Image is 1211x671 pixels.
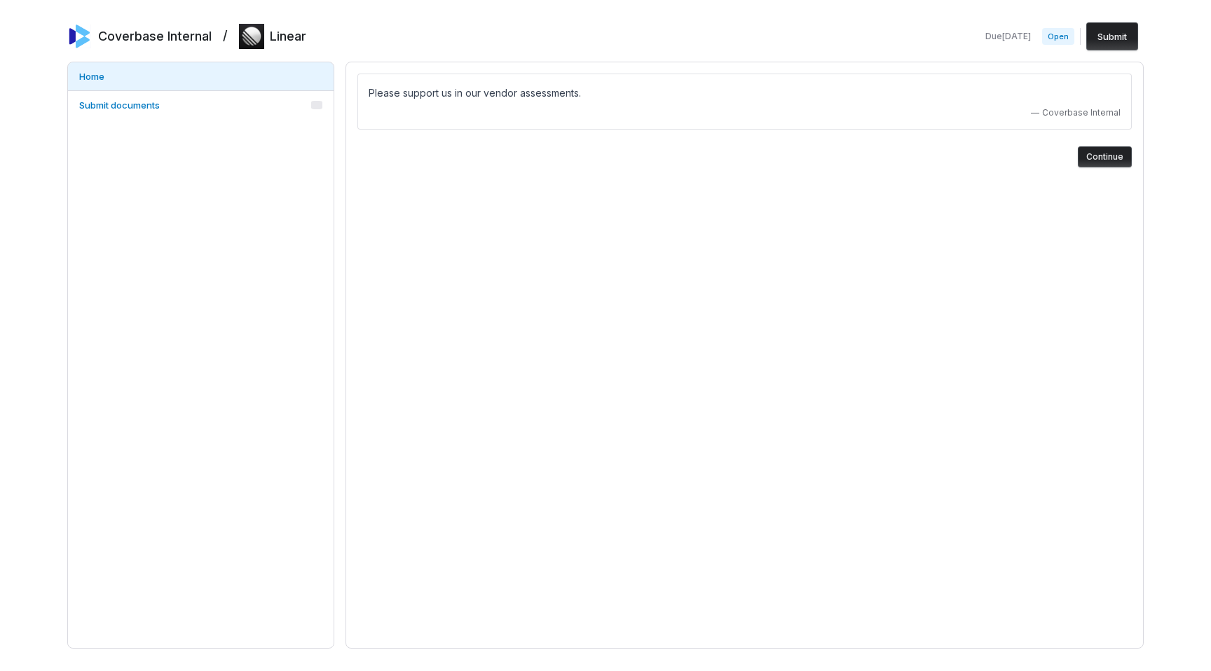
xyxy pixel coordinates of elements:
[270,27,306,46] h2: Linear
[1086,22,1138,50] button: Submit
[68,62,334,90] a: Home
[985,31,1031,42] span: Due [DATE]
[79,99,160,111] span: Submit documents
[98,27,212,46] h2: Coverbase Internal
[223,24,228,45] h2: /
[68,91,334,119] a: Submit documents
[1078,146,1132,167] button: Continue
[1042,107,1121,118] span: Coverbase Internal
[369,85,1121,102] p: Please support us in our vendor assessments.
[1031,107,1039,118] span: —
[1042,28,1074,45] span: Open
